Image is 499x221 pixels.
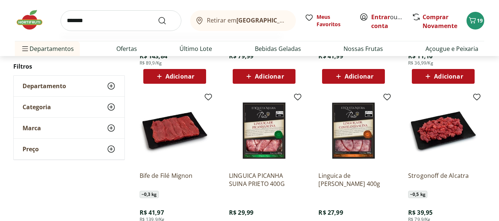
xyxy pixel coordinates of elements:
[61,10,181,31] input: search
[434,73,463,79] span: Adicionar
[116,44,137,53] a: Ofertas
[165,73,194,79] span: Adicionar
[14,97,124,117] button: Categoria
[180,44,212,53] a: Último Lote
[14,76,124,96] button: Departamento
[140,208,164,217] span: R$ 41,97
[322,69,385,84] button: Adicionar
[15,9,52,31] img: Hortifruti
[412,69,475,84] button: Adicionar
[140,52,167,60] span: R$ 143,84
[255,73,284,79] span: Adicionar
[229,208,253,217] span: R$ 29,99
[14,139,124,159] button: Preço
[408,52,433,60] span: R$ 11,10
[371,13,412,30] a: Criar conta
[318,208,343,217] span: R$ 27,99
[21,40,74,58] span: Departamentos
[14,118,124,138] button: Marca
[477,17,483,24] span: 19
[345,73,373,79] span: Adicionar
[207,17,288,24] span: Retirar em
[23,82,66,90] span: Departamento
[466,12,484,30] button: Carrinho
[23,103,51,111] span: Categoria
[408,172,478,188] a: Strogonoff de Alcatra
[423,13,457,30] a: Comprar Novamente
[190,10,296,31] button: Retirar em[GEOGRAPHIC_DATA]/[GEOGRAPHIC_DATA]
[408,60,433,66] span: R$ 36,99/Kg
[21,40,30,58] button: Menu
[305,13,351,28] a: Meus Favoritos
[371,13,404,30] span: ou
[236,16,361,24] b: [GEOGRAPHIC_DATA]/[GEOGRAPHIC_DATA]
[13,59,125,74] h2: Filtros
[408,208,433,217] span: R$ 39,95
[425,44,478,53] a: Açougue e Peixaria
[23,145,39,153] span: Preço
[140,191,159,198] span: ~ 0,3 kg
[318,52,343,60] span: R$ 41,99
[408,191,427,198] span: ~ 0,5 kg
[318,96,389,166] img: Linguica de Costelinha Suína Prieto 400g
[344,44,383,53] a: Nossas Frutas
[143,69,206,84] button: Adicionar
[140,172,210,188] a: Bife de Filé Mignon
[317,13,351,28] span: Meus Favoritos
[229,52,253,60] span: R$ 79,99
[233,69,295,84] button: Adicionar
[371,13,390,21] a: Entrar
[408,96,478,166] img: Strogonoff de Alcatra
[158,16,175,25] button: Submit Search
[140,96,210,166] img: Bife de Filé Mignon
[318,172,389,188] a: Linguica de [PERSON_NAME] 400g
[255,44,301,53] a: Bebidas Geladas
[23,124,41,132] span: Marca
[140,60,162,66] span: R$ 89,9/Kg
[229,172,299,188] a: LINGUICA PICANHA SUINA PRIETO 400G
[229,96,299,166] img: LINGUICA PICANHA SUINA PRIETO 400G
